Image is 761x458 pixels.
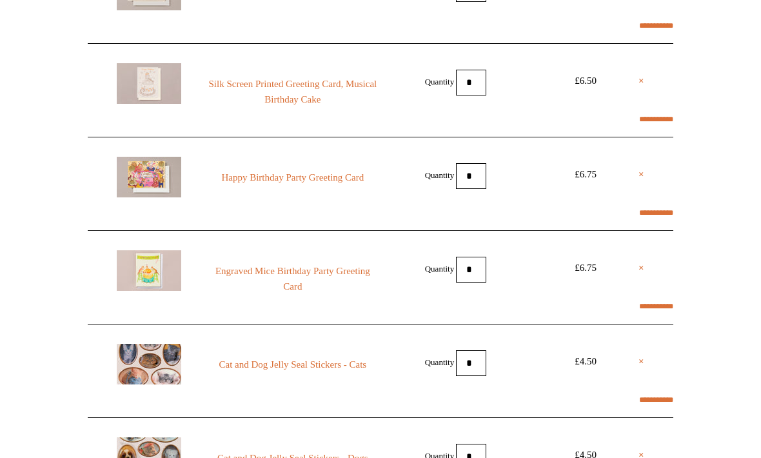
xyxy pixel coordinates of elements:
a: × [638,353,644,369]
label: Quantity [425,170,455,179]
img: Cat and Dog Jelly Seal Stickers - Cats [117,344,181,384]
div: £4.50 [557,353,615,369]
label: Quantity [425,76,455,86]
div: £6.75 [557,166,615,182]
div: £6.50 [557,73,615,88]
a: Engraved Mice Birthday Party Greeting Card [205,263,380,294]
a: × [638,166,644,182]
a: Happy Birthday Party Greeting Card [205,170,380,185]
label: Quantity [425,357,455,366]
div: £6.75 [557,260,615,275]
a: × [638,73,644,88]
label: Quantity [425,263,455,273]
a: Silk Screen Printed Greeting Card, Musical Birthday Cake [205,76,380,107]
a: Cat and Dog Jelly Seal Stickers - Cats [205,357,380,372]
img: Engraved Mice Birthday Party Greeting Card [117,250,181,291]
a: × [638,260,644,275]
img: Happy Birthday Party Greeting Card [117,157,181,197]
img: Silk Screen Printed Greeting Card, Musical Birthday Cake [117,63,181,104]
